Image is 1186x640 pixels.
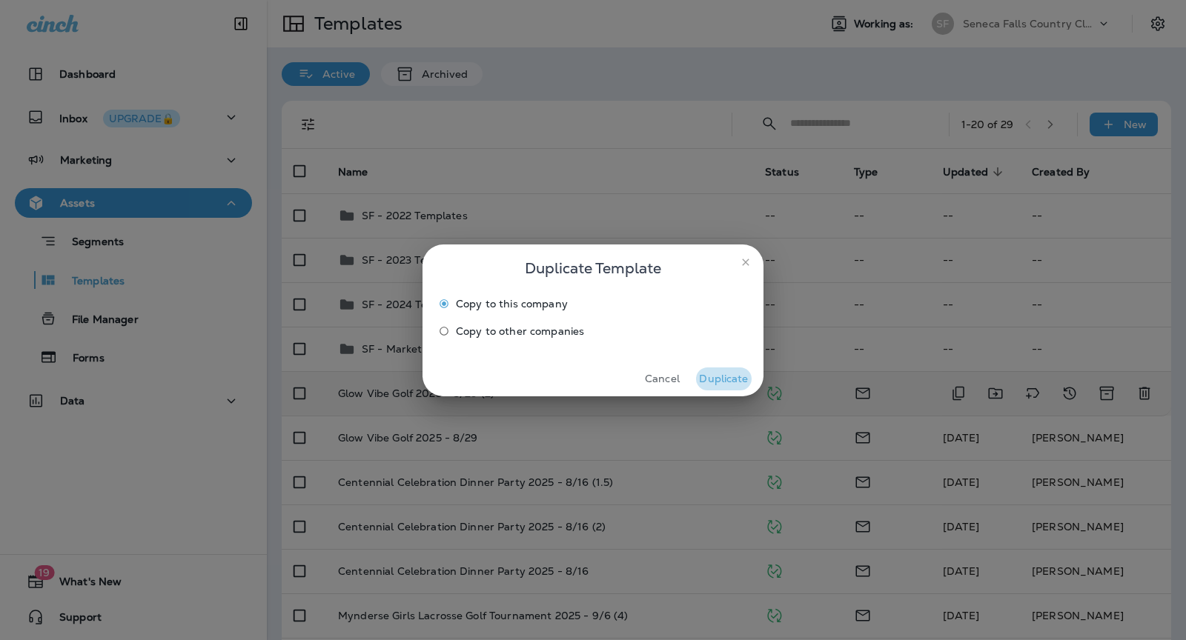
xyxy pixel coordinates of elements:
button: close [734,250,758,274]
button: Duplicate [696,367,752,390]
button: Cancel [635,367,690,390]
span: Copy to other companies [456,325,584,337]
span: Copy to this company [456,298,568,310]
span: Duplicate Template [525,256,661,280]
